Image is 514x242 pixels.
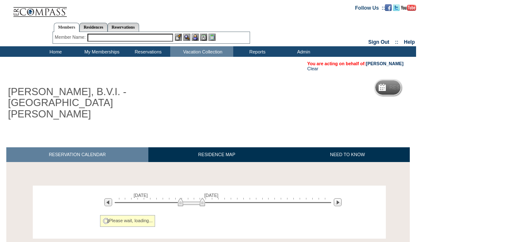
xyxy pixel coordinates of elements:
[385,5,392,10] a: Become our fan on Facebook
[170,46,233,57] td: Vacation Collection
[204,193,219,198] span: [DATE]
[385,4,392,11] img: Become our fan on Facebook
[32,46,78,57] td: Home
[54,23,79,32] a: Members
[393,5,400,10] a: Follow us on Twitter
[200,34,207,41] img: Reservations
[366,61,403,66] a: [PERSON_NAME]
[389,85,453,90] h5: Reservation Calendar
[233,46,279,57] td: Reports
[404,39,415,45] a: Help
[108,23,139,32] a: Reservations
[6,147,148,162] a: RESERVATION CALENDAR
[401,5,416,10] a: Subscribe to our YouTube Channel
[104,198,112,206] img: Previous
[103,218,109,224] img: spinner2.gif
[368,39,389,45] a: Sign Out
[279,46,326,57] td: Admin
[285,147,410,162] a: NEED TO KNOW
[79,23,108,32] a: Residences
[55,34,87,41] div: Member Name:
[395,39,398,45] span: ::
[393,4,400,11] img: Follow us on Twitter
[183,34,190,41] img: View
[355,4,385,11] td: Follow Us ::
[134,193,148,198] span: [DATE]
[100,215,156,227] div: Please wait, loading...
[6,85,195,121] h1: [PERSON_NAME], B.V.I. - [GEOGRAPHIC_DATA][PERSON_NAME]
[208,34,216,41] img: b_calculator.gif
[192,34,199,41] img: Impersonate
[78,46,124,57] td: My Memberships
[148,147,285,162] a: RESIDENCE MAP
[124,46,170,57] td: Reservations
[334,198,342,206] img: Next
[307,66,318,71] a: Clear
[175,34,182,41] img: b_edit.gif
[307,61,403,66] span: You are acting on behalf of:
[401,5,416,11] img: Subscribe to our YouTube Channel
